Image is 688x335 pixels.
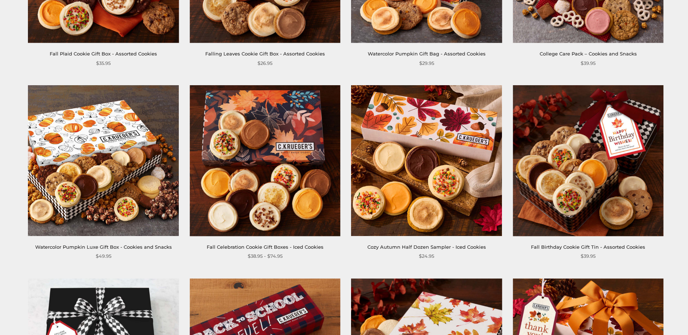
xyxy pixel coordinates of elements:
[248,252,283,260] span: $38.95 - $74.95
[351,85,502,236] img: Cozy Autumn Half Dozen Sampler - Iced Cookies
[367,244,486,250] a: Cozy Autumn Half Dozen Sampler - Iced Cookies
[368,51,486,57] a: Watercolor Pumpkin Gift Bag - Assorted Cookies
[581,252,596,260] span: $39.95
[513,85,664,236] img: Fall Birthday Cookie Gift Tin - Assorted Cookies
[419,59,434,67] span: $29.95
[531,244,645,250] a: Fall Birthday Cookie Gift Tin - Assorted Cookies
[6,307,75,329] iframe: Sign Up via Text for Offers
[96,59,111,67] span: $35.95
[540,51,637,57] a: College Care Pack – Cookies and Snacks
[28,85,179,236] img: Watercolor Pumpkin Luxe Gift Box - Cookies and Snacks
[258,59,272,67] span: $26.95
[35,244,172,250] a: Watercolor Pumpkin Luxe Gift Box - Cookies and Snacks
[205,51,325,57] a: Falling Leaves Cookie Gift Box - Assorted Cookies
[581,59,596,67] span: $39.95
[50,51,157,57] a: Fall Plaid Cookie Gift Box - Assorted Cookies
[96,252,111,260] span: $49.95
[207,244,324,250] a: Fall Celebration Cookie Gift Boxes - Iced Cookies
[419,252,434,260] span: $24.95
[190,85,341,236] img: Fall Celebration Cookie Gift Boxes - Iced Cookies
